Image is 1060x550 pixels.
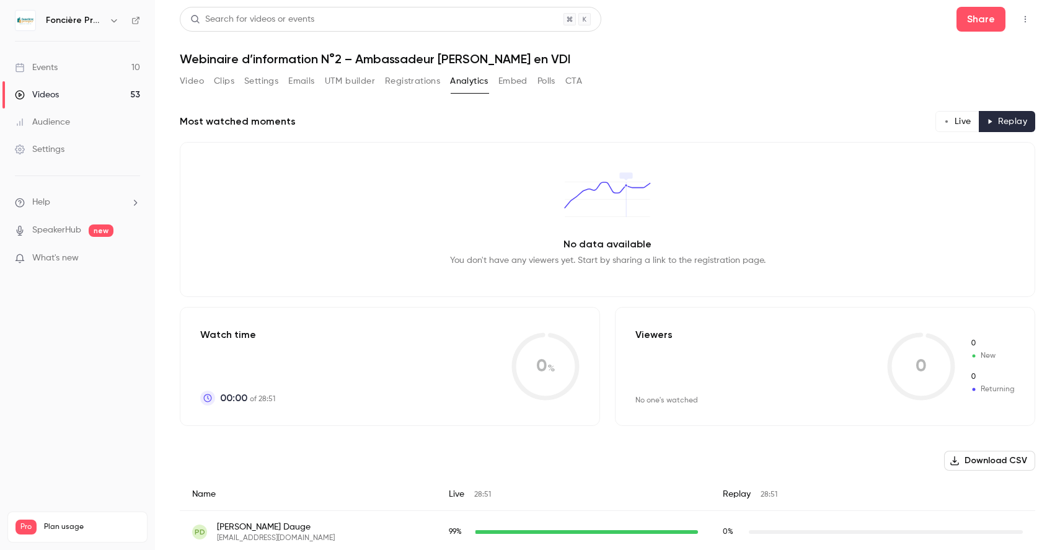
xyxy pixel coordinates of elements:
[498,71,528,91] button: Embed
[15,143,64,156] div: Settings
[214,71,234,91] button: Clips
[217,521,335,533] span: [PERSON_NAME] Dauge
[32,224,81,237] a: SpeakerHub
[956,7,1005,32] button: Share
[244,71,278,91] button: Settings
[723,528,733,536] span: 0 %
[970,384,1015,395] span: Returning
[449,528,462,536] span: 99 %
[970,371,1015,383] span: Returning
[979,111,1035,132] button: Replay
[32,196,50,209] span: Help
[15,89,59,101] div: Videos
[710,478,1035,511] div: Replay
[180,114,296,129] h2: Most watched moments
[180,478,436,511] div: Name
[436,478,710,511] div: Live
[761,491,777,499] span: 28:51
[46,14,104,27] h6: Foncière Prosper
[1015,9,1035,29] button: Top Bar Actions
[180,51,1035,66] h1: Webinaire d’information N°2 – Ambassadeur [PERSON_NAME] en VDI
[474,491,491,499] span: 28:51
[89,224,113,237] span: new
[944,451,1035,471] button: Download CSV
[195,526,205,538] span: PD
[563,237,651,252] p: No data available
[325,71,375,91] button: UTM builder
[44,522,139,532] span: Plan usage
[450,71,488,91] button: Analytics
[970,350,1015,361] span: New
[635,327,673,342] p: Viewers
[450,254,766,267] p: You don't have any viewers yet. Start by sharing a link to the registration page.
[220,391,247,406] span: 00:00
[200,327,275,342] p: Watch time
[449,526,469,538] span: Live watch time
[15,116,70,128] div: Audience
[32,252,79,265] span: What's new
[15,520,37,534] span: Pro
[537,71,555,91] button: Polls
[288,71,314,91] button: Emails
[970,338,1015,349] span: New
[15,61,58,74] div: Events
[220,391,275,406] p: of 28:51
[635,396,698,406] div: No one's watched
[935,111,979,132] button: Live
[125,253,140,264] iframe: Noticeable Trigger
[180,71,204,91] button: Video
[15,196,140,209] li: help-dropdown-opener
[15,11,35,30] img: Foncière Prosper
[190,13,314,26] div: Search for videos or events
[723,526,743,538] span: Replay watch time
[217,533,335,543] span: [EMAIL_ADDRESS][DOMAIN_NAME]
[565,71,582,91] button: CTA
[385,71,440,91] button: Registrations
